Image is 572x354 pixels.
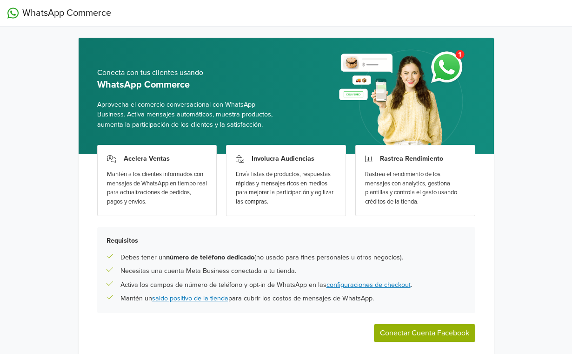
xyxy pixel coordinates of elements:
div: Mantén a los clientes informados con mensajes de WhatsApp en tiempo real para actualizaciones de ... [107,170,207,206]
h5: Requisitos [106,237,466,245]
h5: WhatsApp Commerce [97,79,279,90]
a: saldo positivo de la tienda [152,294,228,302]
h3: Involucra Audiencias [252,155,314,163]
div: Rastrea el rendimiento de los mensajes con analytics, gestiona plantillas y controla el gasto usa... [365,170,466,206]
span: WhatsApp Commerce [22,6,111,20]
span: Aprovecha el comercio conversacional con WhatsApp Business. Activa mensajes automáticos, muestra ... [97,100,279,130]
p: Mantén un para cubrir los costos de mensajes de WhatsApp. [120,293,374,304]
p: Activa los campos de número de teléfono y opt-in de WhatsApp en las . [120,280,412,290]
img: WhatsApp [7,7,19,19]
button: Conectar Cuenta Facebook [374,324,475,342]
h3: Acelera Ventas [124,155,170,163]
h5: Conecta con tus clientes usando [97,68,279,77]
p: Debes tener un (no usado para fines personales u otros negocios). [120,252,403,263]
b: número de teléfono dedicado [166,253,254,261]
p: Necesitas una cuenta Meta Business conectada a tu tienda. [120,266,296,276]
a: configuraciones de checkout [326,281,411,289]
img: whatsapp_setup_banner [331,44,475,154]
div: Envía listas de productos, respuestas rápidas y mensajes ricos en medios para mejorar la particip... [236,170,336,206]
h3: Rastrea Rendimiento [380,155,443,163]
